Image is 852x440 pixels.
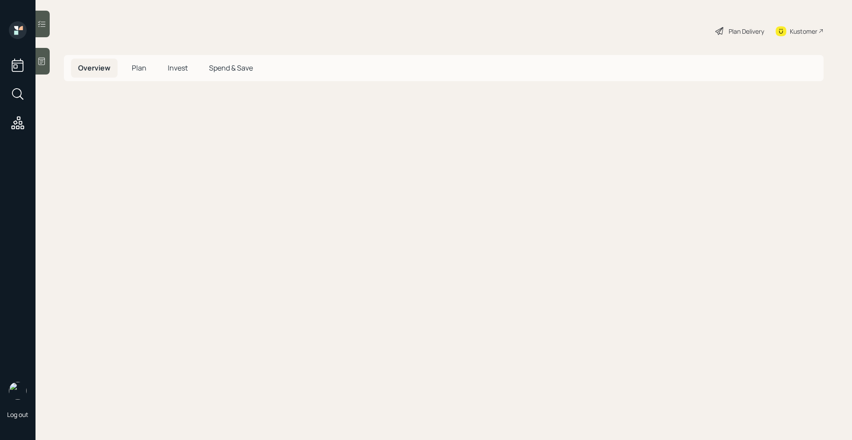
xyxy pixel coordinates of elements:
[132,63,146,73] span: Plan
[168,63,188,73] span: Invest
[790,27,817,36] div: Kustomer
[9,382,27,400] img: retirable_logo.png
[78,63,110,73] span: Overview
[729,27,764,36] div: Plan Delivery
[209,63,253,73] span: Spend & Save
[7,410,28,419] div: Log out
